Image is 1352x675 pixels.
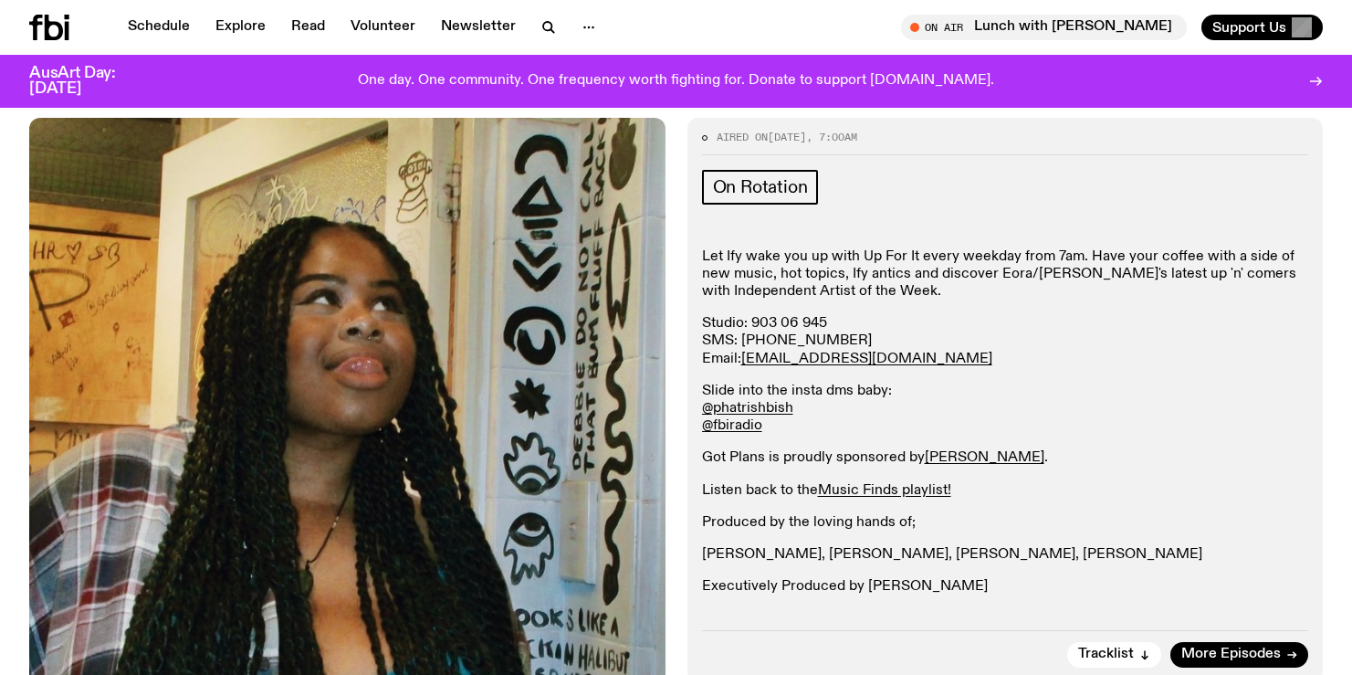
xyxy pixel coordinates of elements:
p: Listen back to the [702,482,1309,500]
a: Schedule [117,15,201,40]
a: Volunteer [340,15,426,40]
a: Read [280,15,336,40]
button: Support Us [1201,15,1323,40]
p: Got Plans is proudly sponsored by . [702,449,1309,467]
p: Studio: 903 06 945 SMS: [PHONE_NUMBER] Email: [702,315,1309,368]
a: Music Finds playlist! [818,483,951,498]
a: Explore [204,15,277,40]
p: One day. One community. One frequency worth fighting for. Donate to support [DOMAIN_NAME]. [358,73,994,90]
p: Produced by the loving hands of; [702,514,1309,532]
p: Slide into the insta dms baby: [702,383,1309,436]
a: [PERSON_NAME] [925,450,1044,465]
span: More Episodes [1181,648,1281,661]
a: On Rotation [702,170,819,205]
a: [EMAIL_ADDRESS][DOMAIN_NAME] [741,352,992,366]
a: @phatrishbish [702,401,793,416]
p: Executively Produced by [PERSON_NAME] [702,578,1309,596]
span: Support Us [1212,19,1286,36]
span: On Rotation [713,177,808,197]
button: On AirLunch with [PERSON_NAME] [901,15,1187,40]
p: [PERSON_NAME], [PERSON_NAME], [PERSON_NAME], [PERSON_NAME] [702,546,1309,564]
h3: AusArt Day: [DATE] [29,66,146,97]
span: , 7:00am [806,130,857,144]
a: More Episodes [1170,642,1308,668]
span: Aired on [717,130,768,144]
span: Tracklist [1078,648,1134,661]
button: Tracklist [1067,642,1161,668]
p: Let Ify wake you up with Up For It every weekday from 7am. Have your coffee with a side of new mu... [702,248,1309,301]
a: @fbiradio [702,418,762,433]
span: [DATE] [768,130,806,144]
a: Newsletter [430,15,527,40]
